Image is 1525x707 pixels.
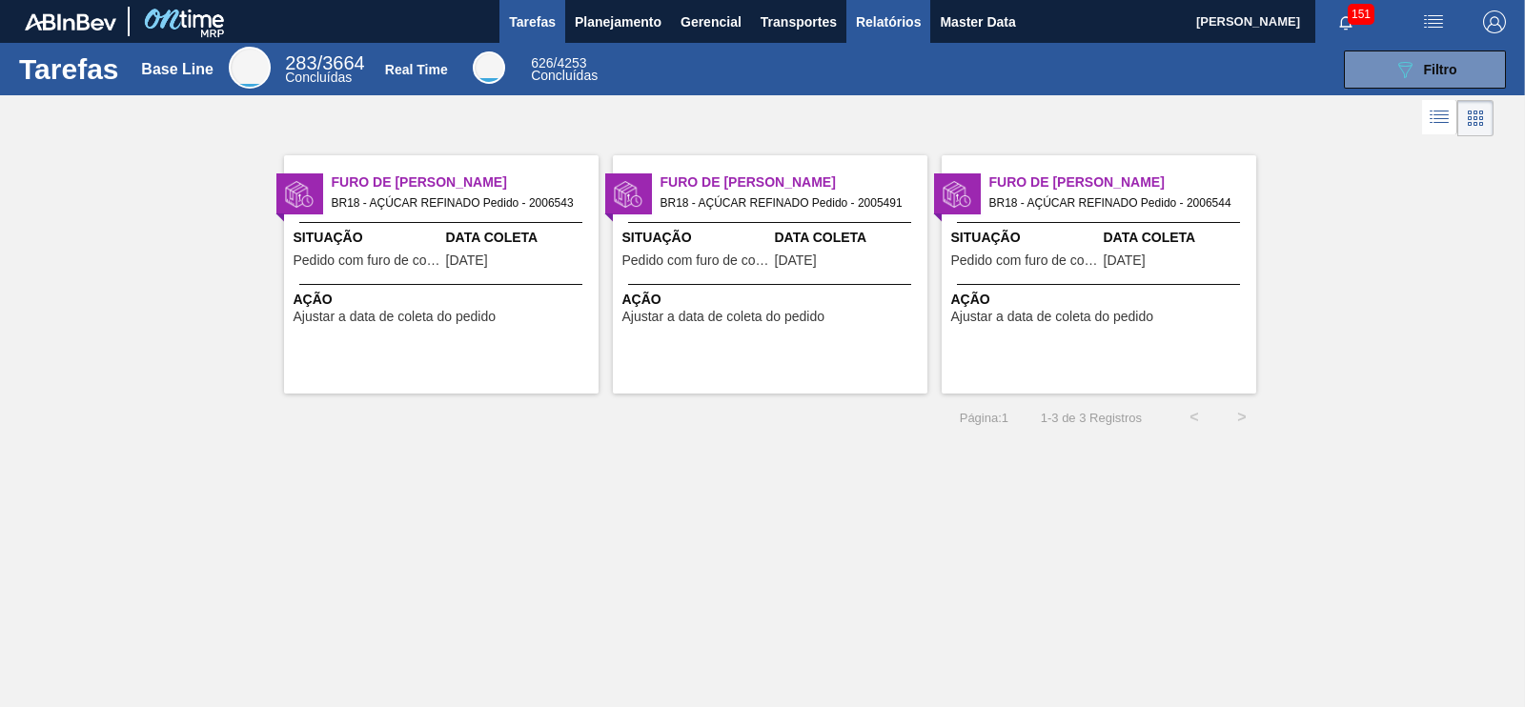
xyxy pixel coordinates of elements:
[943,180,971,209] img: status
[775,228,923,248] span: Data Coleta
[446,228,594,248] span: Data Coleta
[385,62,448,77] div: Real Time
[446,253,488,268] span: 14/08/2025
[1315,9,1376,35] button: Notificações
[951,253,1099,268] span: Pedido com furo de coleta
[1218,394,1266,441] button: >
[1104,228,1251,248] span: Data Coleta
[332,192,583,213] span: BR18 - AÇÚCAR REFINADO Pedido - 2006543
[332,172,599,192] span: Furo de Coleta
[1344,50,1506,89] button: Filtro
[294,253,441,268] span: Pedido com furo de coleta
[473,51,505,84] div: Real Time
[531,55,586,71] span: / 4253
[575,10,661,33] span: Planejamento
[531,68,598,83] span: Concluídas
[531,57,598,82] div: Real Time
[1037,411,1142,425] span: 1 - 3 de 3 Registros
[1104,253,1146,268] span: 16/08/2025
[1170,394,1218,441] button: <
[285,52,364,73] span: / 3664
[681,10,742,33] span: Gerencial
[141,61,213,78] div: Base Line
[940,10,1015,33] span: Master Data
[294,228,441,248] span: Situação
[285,180,314,209] img: status
[856,10,921,33] span: Relatórios
[951,290,1251,310] span: Ação
[989,192,1241,213] span: BR18 - AÇÚCAR REFINADO Pedido - 2006544
[622,228,770,248] span: Situação
[614,180,642,209] img: status
[1424,62,1457,77] span: Filtro
[531,55,553,71] span: 626
[775,253,817,268] span: 16/08/2025
[661,172,927,192] span: Furo de Coleta
[951,228,1099,248] span: Situação
[285,70,352,85] span: Concluídas
[661,192,912,213] span: BR18 - AÇÚCAR REFINADO Pedido - 2005491
[622,253,770,268] span: Pedido com furo de coleta
[622,310,825,324] span: Ajustar a data de coleta do pedido
[1422,100,1457,136] div: Visão em Lista
[761,10,837,33] span: Transportes
[229,47,271,89] div: Base Line
[285,52,316,73] span: 283
[989,172,1256,192] span: Furo de Coleta
[1348,4,1374,25] span: 151
[19,58,119,80] h1: Tarefas
[294,310,497,324] span: Ajustar a data de coleta do pedido
[951,310,1154,324] span: Ajustar a data de coleta do pedido
[509,10,556,33] span: Tarefas
[622,290,923,310] span: Ação
[1457,100,1494,136] div: Visão em Cards
[960,411,1008,425] span: Página : 1
[25,13,116,30] img: TNhmsLtSVTkK8tSr43FrP2fwEKptu5GPRR3wAAAABJRU5ErkJggg==
[294,290,594,310] span: Ação
[285,55,364,84] div: Base Line
[1422,10,1445,33] img: userActions
[1483,10,1506,33] img: Logout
